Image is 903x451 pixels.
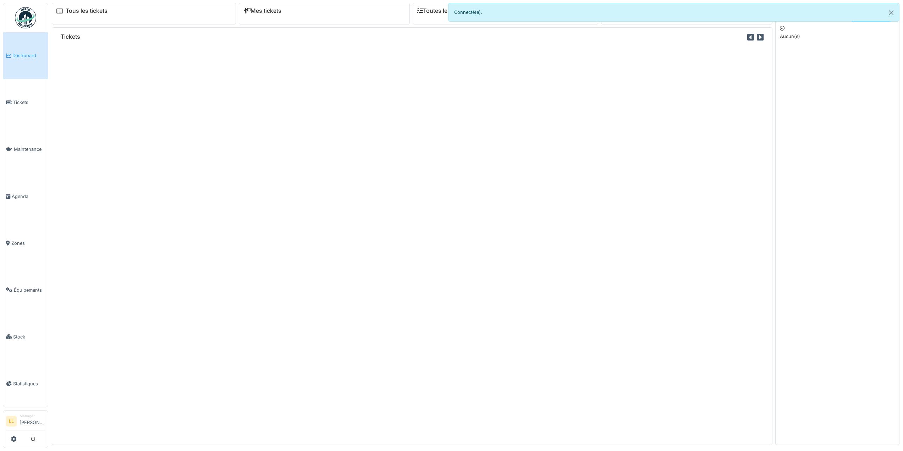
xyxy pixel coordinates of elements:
span: Stock [13,334,45,340]
button: Close [883,3,899,22]
div: Connecté(e). [448,3,900,22]
a: Tous les tickets [66,7,108,14]
span: Zones [11,240,45,247]
p: Aucun(e) [780,33,895,40]
span: Équipements [14,287,45,293]
span: Maintenance [14,146,45,153]
li: LL [6,416,17,427]
a: Équipements [3,266,48,313]
a: Tickets [3,79,48,126]
span: Tickets [13,99,45,106]
a: Maintenance [3,126,48,173]
a: Toutes les tâches [417,7,470,14]
a: LL Manager[PERSON_NAME] [6,413,45,430]
a: Agenda [3,173,48,220]
a: Statistiques [3,360,48,407]
a: Mes tickets [243,7,281,14]
li: [PERSON_NAME] [20,413,45,429]
span: Dashboard [12,52,45,59]
div: Manager [20,413,45,419]
a: Stock [3,313,48,360]
span: Statistiques [13,380,45,387]
h6: Tickets [61,33,80,40]
a: Dashboard [3,32,48,79]
a: Zones [3,220,48,266]
img: Badge_color-CXgf-gQk.svg [15,7,36,28]
span: Agenda [12,193,45,200]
